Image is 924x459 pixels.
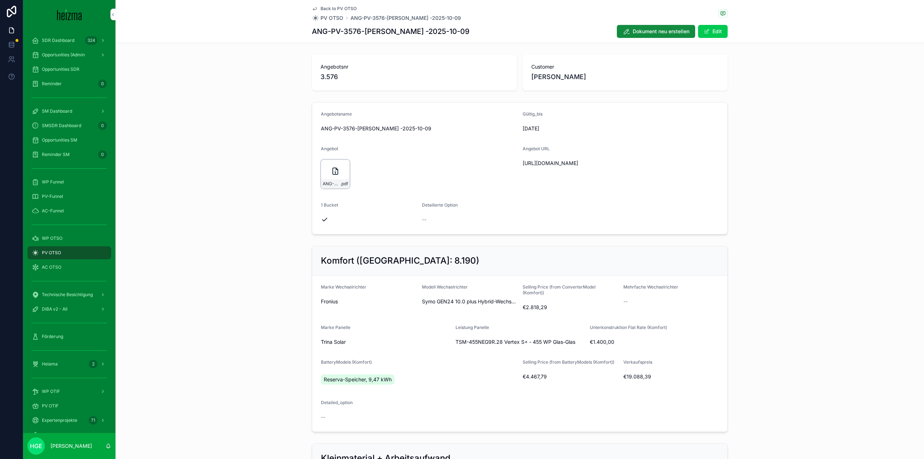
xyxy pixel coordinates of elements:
[42,108,72,114] span: SM Dashboard
[324,376,392,383] span: Reserva-Speicher, 9,47 kWh
[321,298,338,305] span: Fronius
[698,25,728,38] button: Edit
[321,255,479,267] h2: Komfort ([GEOGRAPHIC_DATA]: 8.190)
[321,359,372,365] span: BatteryModels (Komfort)
[523,284,596,295] span: Selling Price (from ConverterModel (Komfort))
[523,111,542,117] span: Gültig_bis
[51,442,92,450] p: [PERSON_NAME]
[89,360,97,368] div: 2
[42,235,62,241] span: WP OTSO
[42,250,61,256] span: PV OTSO
[321,63,508,70] span: Angebotsnr
[523,304,618,311] span: €2.818,29
[523,160,719,167] span: [URL][DOMAIN_NAME]
[42,334,63,339] span: Förderung
[27,246,111,259] a: PV OTSO
[321,284,366,290] span: Marke Wechselrichter
[321,111,352,117] span: Angebotsname
[98,121,107,130] div: 0
[321,146,338,151] span: Angebot
[633,28,689,35] span: Dokument neu erstellen
[312,6,357,12] a: Back to PV OTSO
[323,181,340,187] span: ANG-PV-3576-[PERSON_NAME]--2025-10-09
[623,373,719,380] span: €19.088,39
[27,414,111,427] a: Expertenprojekte71
[312,14,343,22] a: PV OTSO
[321,72,508,82] span: 3.576
[523,373,618,380] span: €4.467,79
[27,261,111,274] a: AC OTSO
[27,148,111,161] a: Reminder SM0
[85,36,97,45] div: 324
[42,66,79,72] span: Opportunities SDR
[42,38,74,43] span: SDR Dashboard
[422,202,458,208] span: Detailierte Option
[27,358,111,371] a: Heiama2
[42,306,67,312] span: DiBA v2 - All
[590,338,719,346] span: €1.400,00
[523,359,614,365] span: Selling Price (from BatteryModels (Komfort))
[42,432,90,438] span: Partner Dashboard - All
[23,29,115,433] div: scrollable content
[422,298,517,305] span: Symo GEN24 10.0 plus Hybrid-Wechselrichter
[623,284,678,290] span: Mehrfache Wechselrichter
[321,14,343,22] span: PV OTSO
[27,63,111,76] a: Opportunities SDR
[42,81,62,87] span: Reminder
[531,72,586,82] span: [PERSON_NAME]
[321,125,517,132] span: ANG-PV-3576-[PERSON_NAME] -2025-10-09
[42,292,93,298] span: Technische Besichtigung
[27,34,111,47] a: SDR Dashboard324
[321,6,357,12] span: Back to PV OTSO
[98,79,107,88] div: 0
[42,179,64,185] span: WP Funnel
[312,26,470,36] h1: ANG-PV-3576-[PERSON_NAME] -2025-10-09
[531,63,719,70] span: Customer
[27,303,111,316] a: DiBA v2 - All
[623,298,628,305] span: --
[42,52,85,58] span: Opportunities (Admin
[27,134,111,147] a: Opportunities SM
[42,361,58,367] span: Heiama
[42,389,60,394] span: WP OTIF
[27,119,111,132] a: SMSDR Dashboard0
[321,202,338,208] span: 1 Bucket
[321,413,325,421] span: --
[422,284,468,290] span: Modell Wechselrichter
[350,14,461,22] a: ANG-PV-3576-[PERSON_NAME] -2025-10-09
[98,150,107,159] div: 0
[27,77,111,90] a: Reminder0
[42,152,70,157] span: Reminder SM
[456,325,489,330] span: Leistung Panelle
[321,400,353,405] span: Detailed_option
[27,385,111,398] a: WP OTIF
[27,48,111,61] a: Opportunities (Admin
[590,325,667,330] span: Unterkonstruktion Flat Rate (Komfort)
[623,359,652,365] span: Verkaufspreis
[27,190,111,203] a: PV-Funnel
[27,204,111,217] a: AC-Funnel
[321,325,350,330] span: Marke Panelle
[27,330,111,343] a: Förderung
[42,137,77,143] span: Opportunities SM
[42,417,77,423] span: Expertenprojekte
[27,428,111,441] a: Partner Dashboard - All
[27,232,111,245] a: WP OTSO
[42,403,58,409] span: PV OTIF
[57,9,82,20] img: App logo
[27,399,111,412] a: PV OTIF
[456,338,575,346] span: TSM-455NEG9R.28 Vertex S+ - 455 WP Glas-Glas
[340,181,348,187] span: .pdf
[42,123,81,129] span: SMSDR Dashboard
[89,416,97,425] div: 71
[27,288,111,301] a: Technische Besichtigung
[617,25,695,38] button: Dokument neu erstellen
[523,146,550,151] span: Angebot URL
[321,338,346,346] span: Trina Solar
[42,264,61,270] span: AC OTSO
[27,176,111,189] a: WP Funnel
[42,208,64,214] span: AC-Funnel
[42,194,63,199] span: PV-Funnel
[27,105,111,118] a: SM Dashboard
